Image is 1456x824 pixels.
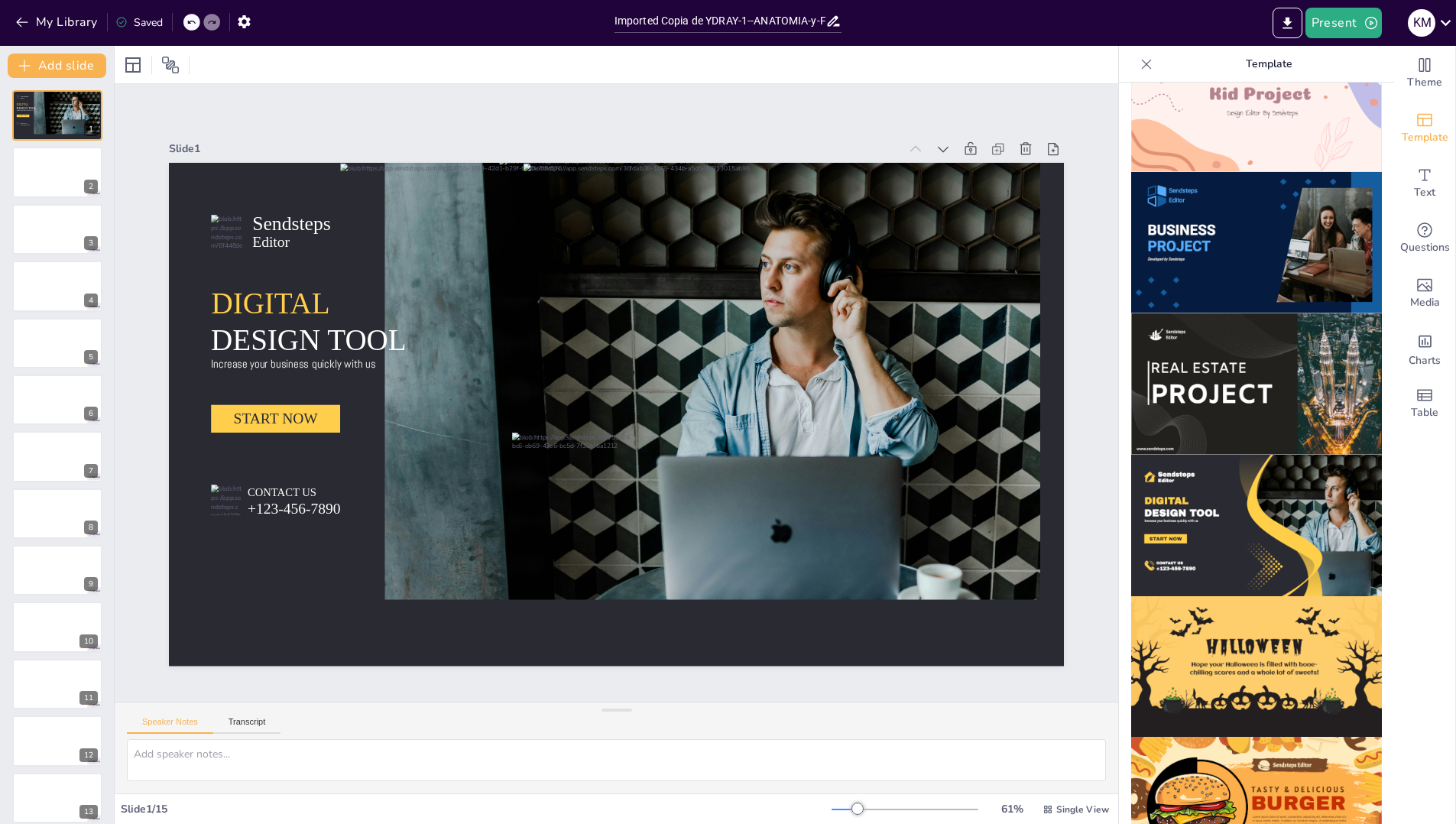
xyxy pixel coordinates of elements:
[20,123,27,125] span: CONTACT US
[84,236,98,250] div: 3
[17,106,37,109] span: DESIGN TOOL
[1394,211,1455,266] div: Get real-time input from your audience
[79,748,98,762] div: 12
[17,110,34,112] span: Increase your business quickly with us
[248,500,341,517] span: +123-456-7890
[84,294,98,307] div: 4
[79,634,98,648] div: 10
[17,102,29,105] span: DIGITAL
[615,10,826,32] input: Insert title
[1402,129,1448,146] span: Template
[12,204,102,255] div: 3
[20,124,29,125] span: +123-456-7890
[79,691,98,705] div: 11
[12,715,102,766] div: 12
[11,10,104,34] button: My Library
[21,96,28,98] span: Sendsteps
[1394,101,1455,156] div: Add ready made slides
[161,56,180,74] span: Position
[12,773,102,823] div: 13
[1056,803,1109,816] span: Single View
[84,350,98,364] div: 5
[1305,8,1382,38] button: Present
[1410,294,1440,311] span: Media
[1131,455,1382,596] img: thumb-12.png
[1394,46,1455,101] div: Change the overall theme
[252,233,290,250] span: Editor
[1394,156,1455,211] div: Add text boxes
[1400,239,1450,256] span: Questions
[234,410,318,427] span: START NOW
[12,488,102,539] div: 8
[12,90,102,141] div: 1
[12,261,102,311] div: 4
[1131,596,1382,738] img: thumb-13.png
[127,717,213,734] button: Speaker Notes
[1131,313,1382,455] img: thumb-11.png
[1407,74,1442,91] span: Theme
[115,15,163,30] div: Saved
[1408,8,1435,38] button: k M
[84,122,98,136] div: 1
[84,521,98,534] div: 8
[12,318,102,368] div: 5
[84,464,98,478] div: 7
[1409,352,1441,369] span: Charts
[211,287,329,320] span: DIGITAL
[84,577,98,591] div: 9
[12,147,102,197] div: 2
[121,802,832,816] div: Slide 1 / 15
[12,545,102,595] div: 9
[213,717,281,734] button: Transcript
[121,53,145,77] div: Layout
[12,602,102,652] div: 10
[21,97,24,99] span: Editor
[1394,321,1455,376] div: Add charts and graphs
[1394,266,1455,321] div: Add images, graphics, shapes or video
[169,141,899,156] div: Slide 1
[252,212,330,234] span: Sendsteps
[211,356,375,371] span: Increase your business quickly with us
[1273,8,1302,38] button: Export to PowerPoint
[1414,184,1435,201] span: Text
[1159,46,1379,83] p: Template
[12,375,102,425] div: 6
[19,115,28,117] span: START NOW
[1411,404,1438,421] span: Table
[994,802,1030,816] div: 61 %
[12,659,102,709] div: 11
[1131,31,1382,172] img: thumb-9.png
[248,486,316,498] span: CONTACT US
[8,54,106,78] button: Add slide
[84,407,98,420] div: 6
[1408,9,1435,37] div: k M
[79,805,98,819] div: 13
[84,180,98,193] div: 2
[211,323,407,356] span: DESIGN TOOL
[1394,376,1455,431] div: Add a table
[12,431,102,482] div: 7
[1131,172,1382,313] img: thumb-10.png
